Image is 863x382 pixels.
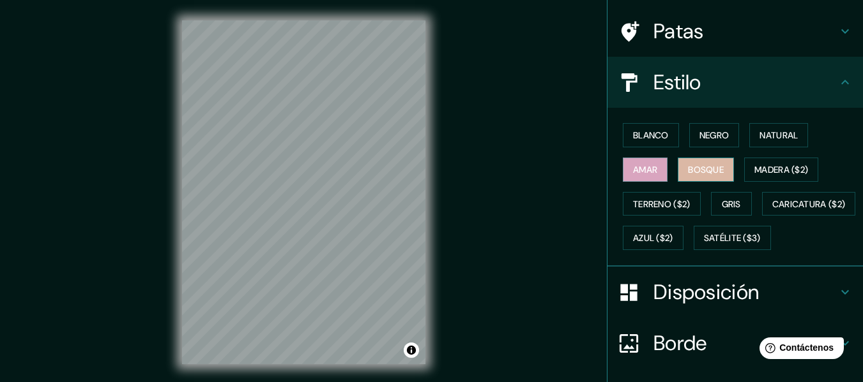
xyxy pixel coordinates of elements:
[653,330,707,356] font: Borde
[694,226,771,250] button: Satélite ($3)
[607,267,863,318] div: Disposición
[699,129,729,141] font: Negro
[754,164,808,175] font: Madera ($2)
[722,198,741,210] font: Gris
[633,198,691,210] font: Terreno ($2)
[633,129,669,141] font: Blanco
[704,233,761,244] font: Satélite ($3)
[623,192,701,216] button: Terreno ($2)
[607,57,863,108] div: Estilo
[689,123,740,147] button: Negro
[653,18,704,45] font: Patas
[653,279,759,305] font: Disposición
[744,158,818,182] button: Madera ($2)
[772,198,846,210] font: Caricatura ($2)
[404,342,419,358] button: Activar o desactivar atribución
[182,20,425,364] canvas: Mapa
[607,6,863,57] div: Patas
[633,233,673,244] font: Azul ($2)
[607,318,863,369] div: Borde
[749,123,808,147] button: Natural
[678,158,734,182] button: Bosque
[688,164,724,175] font: Bosque
[633,164,657,175] font: Amar
[711,192,752,216] button: Gris
[762,192,856,216] button: Caricatura ($2)
[749,332,849,368] iframe: Lanzador de widgets de ayuda
[760,129,798,141] font: Natural
[623,158,668,182] button: Amar
[623,123,679,147] button: Blanco
[623,226,684,250] button: Azul ($2)
[653,69,701,96] font: Estilo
